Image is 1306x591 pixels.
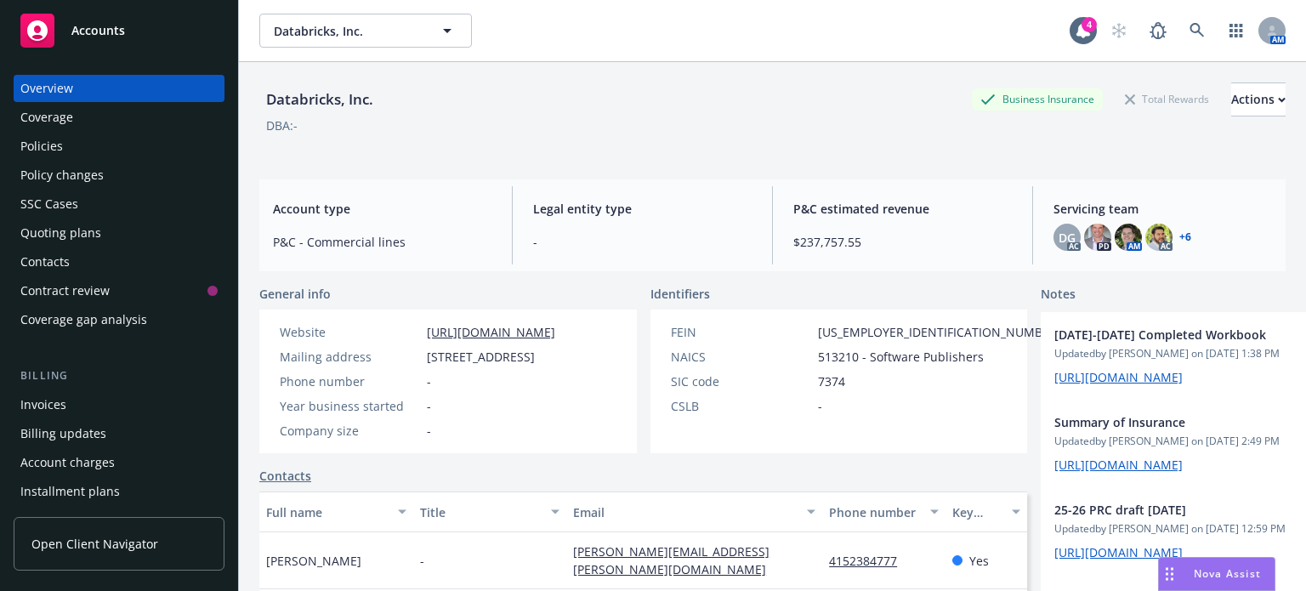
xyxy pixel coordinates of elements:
a: Policy changes [14,162,224,189]
div: Website [280,323,420,341]
a: Accounts [14,7,224,54]
span: P&C estimated revenue [793,200,1012,218]
span: - [427,397,431,415]
img: photo [1084,224,1111,251]
div: Databricks, Inc. [259,88,380,111]
span: [PERSON_NAME] [266,552,361,570]
span: Account type [273,200,491,218]
div: Quoting plans [20,219,101,247]
a: Quoting plans [14,219,224,247]
span: DG [1059,229,1076,247]
div: Overview [20,75,73,102]
div: Billing updates [20,420,106,447]
a: [URL][DOMAIN_NAME] [1054,544,1183,560]
div: Actions [1231,83,1286,116]
div: Business Insurance [972,88,1103,110]
a: Policies [14,133,224,160]
span: 7374 [818,372,845,390]
a: +6 [1179,232,1191,242]
span: P&C - Commercial lines [273,233,491,251]
span: - [533,233,752,251]
button: Key contact [945,492,1027,532]
span: Databricks, Inc. [274,22,421,40]
div: NAICS [671,348,811,366]
button: Databricks, Inc. [259,14,472,48]
a: Switch app [1219,14,1253,48]
span: Notes [1041,285,1076,305]
div: Drag to move [1159,558,1180,590]
button: Email [566,492,822,532]
span: [STREET_ADDRESS] [427,348,535,366]
span: Servicing team [1053,200,1272,218]
span: 513210 - Software Publishers [818,348,984,366]
span: [US_EMPLOYER_IDENTIFICATION_NUMBER] [818,323,1061,341]
span: Identifiers [650,285,710,303]
div: Account charges [20,449,115,476]
div: Invoices [20,391,66,418]
a: Account charges [14,449,224,476]
a: Coverage gap analysis [14,306,224,333]
span: Legal entity type [533,200,752,218]
span: - [818,397,822,415]
a: [PERSON_NAME][EMAIL_ADDRESS][PERSON_NAME][DOMAIN_NAME] [573,543,780,577]
a: SSC Cases [14,190,224,218]
span: General info [259,285,331,303]
a: Overview [14,75,224,102]
span: Open Client Navigator [31,535,158,553]
div: Policy changes [20,162,104,189]
span: - [427,422,431,440]
span: Yes [969,552,989,570]
a: Search [1180,14,1214,48]
button: Title [413,492,567,532]
div: Year business started [280,397,420,415]
button: Actions [1231,82,1286,116]
div: Email [573,503,797,521]
div: Contract review [20,277,110,304]
div: Policies [20,133,63,160]
a: Invoices [14,391,224,418]
div: Phone number [280,372,420,390]
span: Accounts [71,24,125,37]
a: Contacts [259,467,311,485]
div: SSC Cases [20,190,78,218]
div: Contacts [20,248,70,276]
div: Title [420,503,542,521]
div: Total Rewards [1116,88,1218,110]
span: Nova Assist [1194,566,1261,581]
div: Installment plans [20,478,120,505]
a: [URL][DOMAIN_NAME] [427,324,555,340]
div: 4 [1082,17,1097,32]
span: $237,757.55 [793,233,1012,251]
div: Phone number [829,503,919,521]
a: 4152384777 [829,553,911,569]
a: Contract review [14,277,224,304]
a: Billing updates [14,420,224,447]
span: - [420,552,424,570]
button: Full name [259,492,413,532]
a: Start snowing [1102,14,1136,48]
div: DBA: - [266,116,298,134]
div: SIC code [671,372,811,390]
button: Nova Assist [1158,557,1275,591]
div: Full name [266,503,388,521]
a: Contacts [14,248,224,276]
span: [DATE]-[DATE] Completed Workbook [1054,326,1306,344]
div: Key contact [952,503,1002,521]
span: Summary of Insurance [1054,413,1306,431]
div: Coverage [20,104,73,131]
div: Company size [280,422,420,440]
span: - [427,372,431,390]
div: Billing [14,367,224,384]
div: FEIN [671,323,811,341]
span: 25-26 PRC draft [DATE] [1054,501,1306,519]
a: Installment plans [14,478,224,505]
a: [URL][DOMAIN_NAME] [1054,457,1183,473]
a: Report a Bug [1141,14,1175,48]
img: photo [1145,224,1173,251]
div: CSLB [671,397,811,415]
button: Phone number [822,492,945,532]
a: [URL][DOMAIN_NAME] [1054,369,1183,385]
a: Coverage [14,104,224,131]
div: Coverage gap analysis [20,306,147,333]
img: photo [1115,224,1142,251]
